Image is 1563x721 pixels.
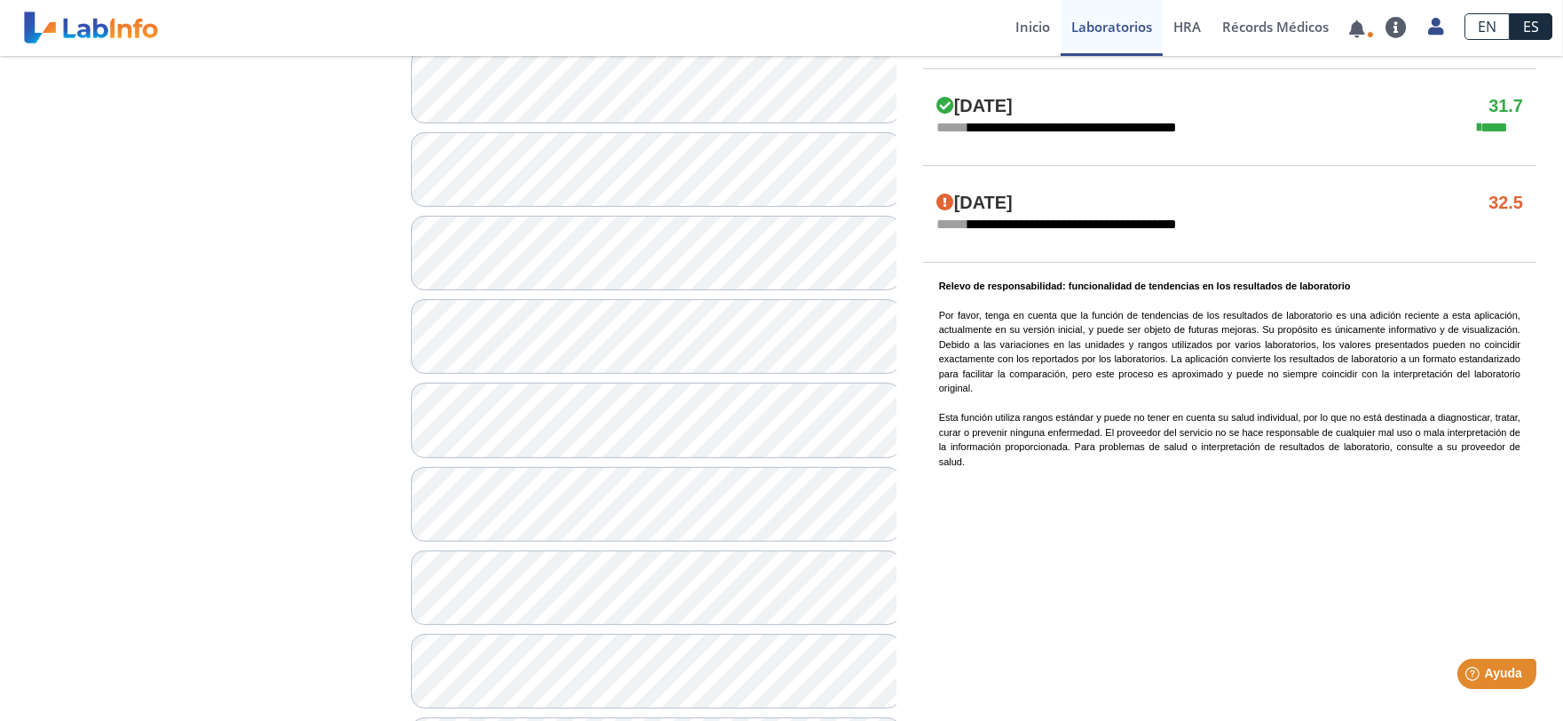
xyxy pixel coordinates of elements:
[1488,96,1523,117] h4: 31.7
[939,279,1520,470] p: Por favor, tenga en cuenta que la función de tendencias de los resultados de laboratorio es una a...
[1405,652,1543,701] iframe: Help widget launcher
[1464,13,1510,40] a: EN
[1510,13,1552,40] a: ES
[936,96,1013,117] h4: [DATE]
[936,193,1013,214] h4: [DATE]
[1173,18,1201,36] span: HRA
[1488,193,1523,214] h4: 32.5
[939,281,1351,291] b: Relevo de responsabilidad: funcionalidad de tendencias en los resultados de laboratorio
